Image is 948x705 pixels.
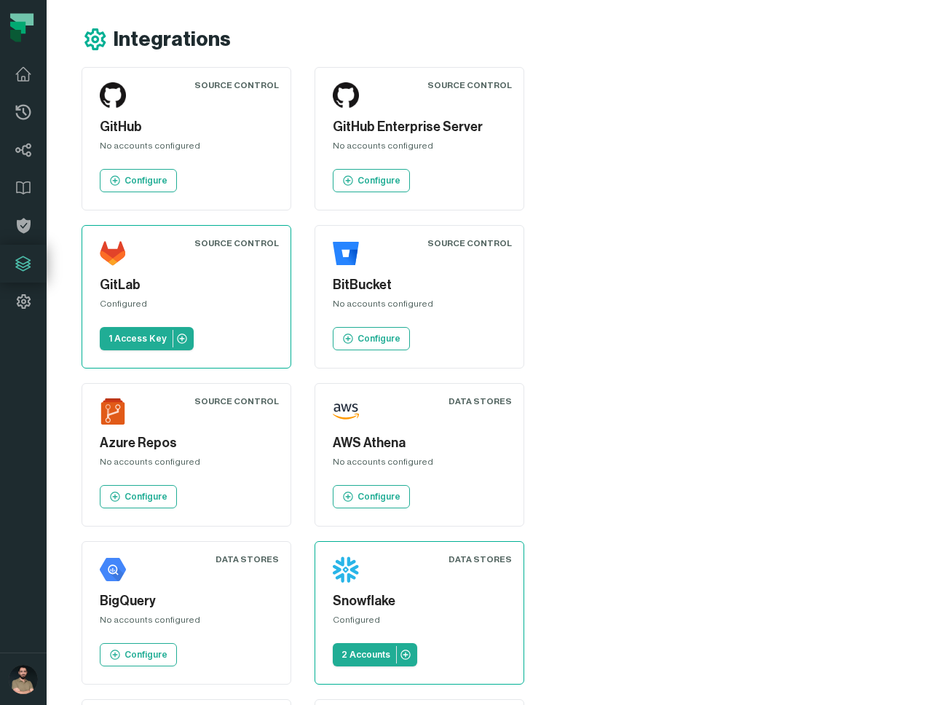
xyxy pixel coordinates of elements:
[100,643,177,666] a: Configure
[358,175,400,186] p: Configure
[333,398,359,425] img: AWS Athena
[100,169,177,192] a: Configure
[9,665,38,694] img: avatar of Norayr Gevorgyan
[100,556,126,583] img: BigQuery
[216,554,279,565] div: Data Stores
[194,79,279,91] div: Source Control
[333,556,359,583] img: Snowflake
[100,298,273,315] div: Configured
[427,237,512,249] div: Source Control
[100,485,177,508] a: Configure
[194,237,279,249] div: Source Control
[333,433,506,453] h5: AWS Athena
[333,485,410,508] a: Configure
[100,117,273,137] h5: GitHub
[100,456,273,473] div: No accounts configured
[333,456,506,473] div: No accounts configured
[100,240,126,267] img: GitLab
[125,175,167,186] p: Configure
[100,398,126,425] img: Azure Repos
[333,140,506,157] div: No accounts configured
[333,614,506,631] div: Configured
[125,649,167,661] p: Configure
[114,27,231,52] h1: Integrations
[100,327,194,350] a: 1 Access Key
[449,554,512,565] div: Data Stores
[100,591,273,611] h5: BigQuery
[108,333,167,344] p: 1 Access Key
[333,643,417,666] a: 2 Accounts
[100,275,273,295] h5: GitLab
[333,117,506,137] h5: GitHub Enterprise Server
[100,140,273,157] div: No accounts configured
[100,433,273,453] h5: Azure Repos
[333,82,359,109] img: GitHub Enterprise Server
[427,79,512,91] div: Source Control
[341,649,390,661] p: 2 Accounts
[125,491,167,503] p: Configure
[333,240,359,267] img: BitBucket
[333,591,506,611] h5: Snowflake
[333,275,506,295] h5: BitBucket
[358,333,400,344] p: Configure
[333,298,506,315] div: No accounts configured
[100,82,126,109] img: GitHub
[100,614,273,631] div: No accounts configured
[194,395,279,407] div: Source Control
[333,327,410,350] a: Configure
[358,491,400,503] p: Configure
[333,169,410,192] a: Configure
[449,395,512,407] div: Data Stores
